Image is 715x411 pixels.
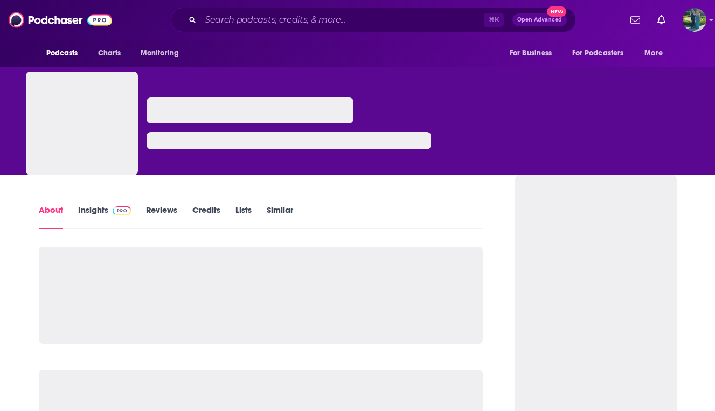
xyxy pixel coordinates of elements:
button: open menu [133,43,193,64]
a: About [39,205,63,229]
span: For Podcasters [572,46,624,61]
span: Open Advanced [517,17,562,23]
input: Search podcasts, credits, & more... [200,11,484,29]
a: Show notifications dropdown [653,11,670,29]
span: Monitoring [141,46,179,61]
span: Logged in as MegBeccari [683,8,706,32]
span: New [547,6,566,17]
a: Charts [91,43,128,64]
img: User Profile [683,8,706,32]
div: Search podcasts, credits, & more... [171,8,576,32]
button: open menu [637,43,676,64]
span: Charts [98,46,121,61]
img: Podchaser - Follow, Share and Rate Podcasts [9,10,112,30]
span: Podcasts [46,46,78,61]
span: More [644,46,663,61]
a: Show notifications dropdown [626,11,644,29]
span: For Business [510,46,552,61]
button: open menu [565,43,640,64]
button: open menu [39,43,92,64]
img: Podchaser Pro [113,206,131,215]
button: Show profile menu [683,8,706,32]
a: Credits [192,205,220,229]
button: Open AdvancedNew [512,13,567,26]
a: Lists [235,205,252,229]
a: Reviews [146,205,177,229]
span: ⌘ K [484,13,504,27]
a: Similar [267,205,293,229]
a: InsightsPodchaser Pro [78,205,131,229]
button: open menu [502,43,566,64]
